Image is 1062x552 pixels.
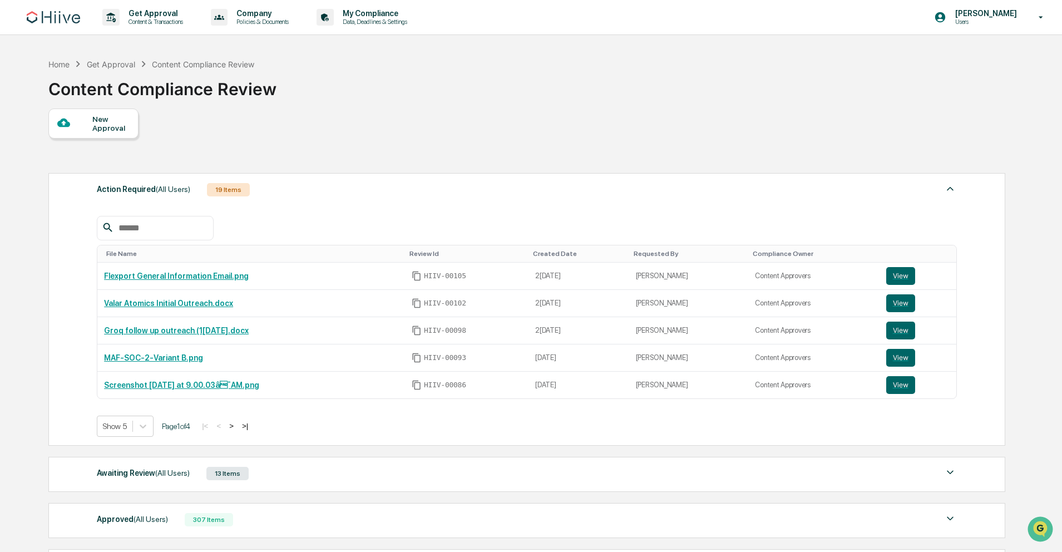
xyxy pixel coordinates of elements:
[748,317,879,344] td: Content Approvers
[1026,515,1056,545] iframe: Open customer support
[104,381,259,390] a: Screenshot [DATE] at 9.00.03â¯AM.png
[412,326,422,336] span: Copy Id
[87,60,135,69] div: Get Approval
[886,267,950,285] a: View
[97,512,168,526] div: Approved
[629,290,749,317] td: [PERSON_NAME]
[155,469,190,477] span: (All Users)
[528,290,629,317] td: 2[DATE]
[226,421,237,431] button: >
[120,9,189,18] p: Get Approval
[228,18,294,26] p: Policies & Documents
[753,250,875,258] div: Toggle SortBy
[104,299,233,308] a: Valar Atomics Initial Outreach.docx
[886,294,915,312] button: View
[409,250,524,258] div: Toggle SortBy
[81,141,90,150] div: 🗄️
[213,421,224,431] button: <
[92,140,138,151] span: Attestations
[156,185,190,194] span: (All Users)
[629,344,749,372] td: [PERSON_NAME]
[120,18,189,26] p: Content & Transactions
[888,250,952,258] div: Toggle SortBy
[104,272,249,280] a: Flexport General Information Email.png
[424,272,466,280] span: HIIV-00105
[886,322,915,339] button: View
[629,372,749,398] td: [PERSON_NAME]
[11,162,20,171] div: 🔎
[78,188,135,197] a: Powered byPylon
[38,85,182,96] div: Start new chat
[106,250,401,258] div: Toggle SortBy
[424,353,466,362] span: HIIV-00093
[629,263,749,290] td: [PERSON_NAME]
[528,344,629,372] td: [DATE]
[48,60,70,69] div: Home
[27,11,80,23] img: logo
[97,466,190,480] div: Awaiting Review
[38,96,141,105] div: We're available if you need us!
[189,88,202,102] button: Start new chat
[162,422,190,431] span: Page 1 of 4
[11,141,20,150] div: 🖐️
[528,263,629,290] td: 2[DATE]
[206,467,249,480] div: 13 Items
[886,322,950,339] a: View
[134,515,168,524] span: (All Users)
[424,326,466,335] span: HIIV-00098
[748,263,879,290] td: Content Approvers
[334,18,413,26] p: Data, Deadlines & Settings
[7,157,75,177] a: 🔎Data Lookup
[533,250,625,258] div: Toggle SortBy
[97,182,190,196] div: Action Required
[748,344,879,372] td: Content Approvers
[528,372,629,398] td: [DATE]
[92,115,130,132] div: New Approval
[412,271,422,281] span: Copy Id
[76,136,142,156] a: 🗄️Attestations
[412,353,422,363] span: Copy Id
[748,290,879,317] td: Content Approvers
[886,267,915,285] button: View
[946,18,1023,26] p: Users
[886,376,950,394] a: View
[528,317,629,344] td: 2[DATE]
[944,466,957,479] img: caret
[104,353,203,362] a: MAF-SOC-2-Variant B.png
[334,9,413,18] p: My Compliance
[22,140,72,151] span: Preclearance
[944,182,957,195] img: caret
[11,23,202,41] p: How can we help?
[22,161,70,172] span: Data Lookup
[111,189,135,197] span: Pylon
[424,299,466,308] span: HIIV-00102
[207,183,250,196] div: 19 Items
[7,136,76,156] a: 🖐️Preclearance
[412,380,422,390] span: Copy Id
[886,349,915,367] button: View
[48,70,276,99] div: Content Compliance Review
[228,9,294,18] p: Company
[886,349,950,367] a: View
[944,512,957,525] img: caret
[11,85,31,105] img: 1746055101610-c473b297-6a78-478c-a979-82029cc54cd1
[748,372,879,398] td: Content Approvers
[239,421,251,431] button: >|
[185,513,233,526] div: 307 Items
[886,294,950,312] a: View
[152,60,254,69] div: Content Compliance Review
[412,298,422,308] span: Copy Id
[104,326,249,335] a: Groq follow up outreach (1[DATE].docx
[424,381,466,390] span: HIIV-00086
[946,9,1023,18] p: [PERSON_NAME]
[629,317,749,344] td: [PERSON_NAME]
[199,421,211,431] button: |<
[634,250,744,258] div: Toggle SortBy
[886,376,915,394] button: View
